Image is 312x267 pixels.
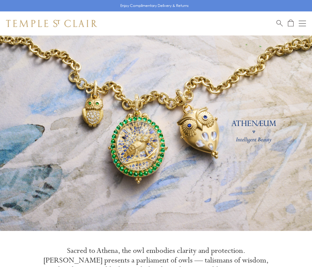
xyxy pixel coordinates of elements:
p: Enjoy Complimentary Delivery & Returns [120,3,189,9]
a: Search [276,20,283,27]
button: Open navigation [299,20,306,27]
a: Open Shopping Bag [288,20,294,27]
img: Temple St. Clair [6,20,97,27]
